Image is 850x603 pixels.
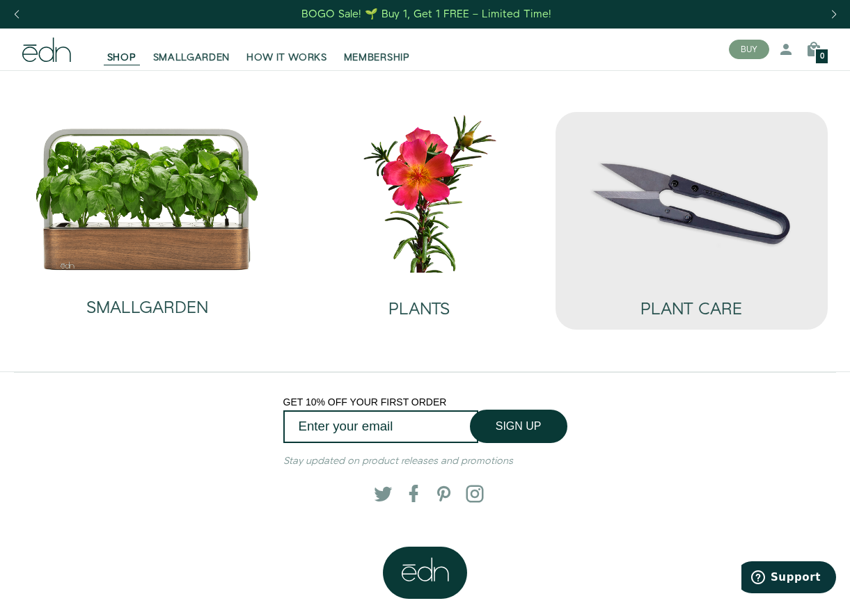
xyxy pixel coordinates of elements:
[283,410,478,443] input: Enter your email
[470,410,567,443] button: SIGN UP
[567,273,817,330] a: PLANT CARE
[729,40,769,59] button: BUY
[153,51,230,65] span: SMALLGARDEN
[294,273,544,330] a: PLANTS
[640,300,742,319] h2: PLANT CARE
[283,454,513,468] em: Stay updated on product releases and promotions
[35,271,260,328] a: SMALLGARDEN
[246,51,326,65] span: HOW IT WORKS
[741,561,836,596] iframe: Opens a widget where you can find more information
[344,51,410,65] span: MEMBERSHIP
[388,300,450,319] h2: PLANTS
[107,51,136,65] span: SHOP
[301,7,551,22] div: BOGO Sale! 🌱 Buy 1, Get 1 FREE – Limited Time!
[336,34,418,65] a: MEMBERSHIP
[86,299,208,317] h2: SMALLGARDEN
[820,53,824,61] span: 0
[99,34,145,65] a: SHOP
[283,396,447,408] span: GET 10% OFF YOUR FIRST ORDER
[300,3,553,25] a: BOGO Sale! 🌱 Buy 1, Get 1 FREE – Limited Time!
[238,34,335,65] a: HOW IT WORKS
[145,34,239,65] a: SMALLGARDEN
